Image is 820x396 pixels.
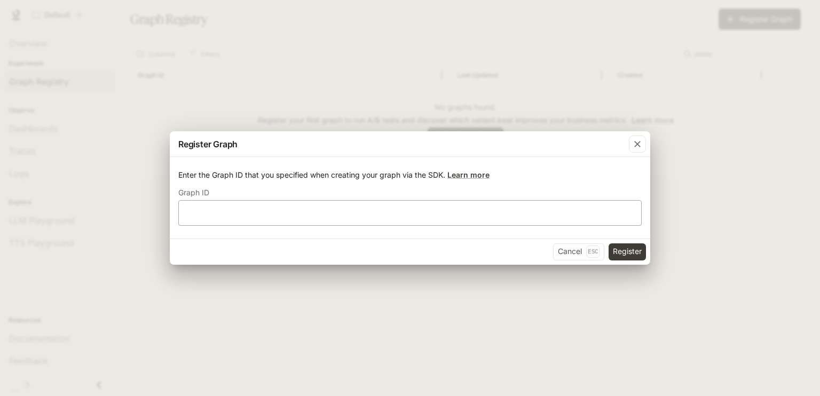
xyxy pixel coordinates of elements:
[609,243,646,260] button: Register
[178,170,642,180] p: Enter the Graph ID that you specified when creating your graph via the SDK.
[178,189,209,196] p: Graph ID
[586,245,600,257] p: Esc
[178,138,238,151] p: Register Graph
[553,243,604,260] button: CancelEsc
[447,170,490,179] a: Learn more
